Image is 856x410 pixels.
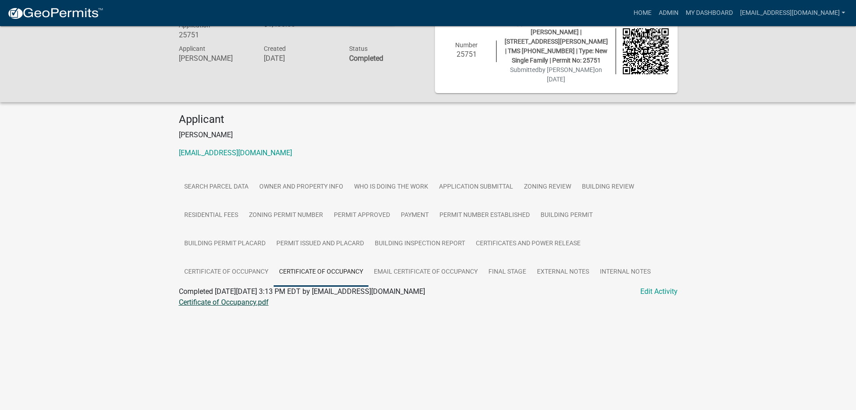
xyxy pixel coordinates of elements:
[349,173,434,202] a: Who is Doing the Work
[505,19,608,64] span: App: [PERSON_NAME] | Owner: [PERSON_NAME] | [STREET_ADDRESS][PERSON_NAME] | TMS [PHONE_NUMBER] | ...
[349,45,368,52] span: Status
[274,258,368,287] a: Certificate of Occupancy
[179,31,251,39] h6: 25751
[179,258,274,287] a: Certificate of Occupancy
[455,41,478,49] span: Number
[434,173,519,202] a: Application Submittal
[682,5,736,22] a: My Dashboard
[179,298,269,306] a: Certificate of Occupancy.pdf
[535,201,598,230] a: Building Permit
[179,45,205,52] span: Applicant
[179,201,244,230] a: Residential Fees
[254,173,349,202] a: Owner and Property Info
[368,258,483,287] a: Email Certificate of Occupancy
[577,173,639,202] a: Building Review
[532,258,594,287] a: External Notes
[623,28,669,74] img: QR code
[395,201,434,230] a: Payment
[369,230,470,258] a: Building Inspection Report
[179,173,254,202] a: Search Parcel Data
[640,286,678,297] a: Edit Activity
[179,287,425,296] span: Completed [DATE][DATE] 3:13 PM EDT by [EMAIL_ADDRESS][DOMAIN_NAME]
[483,258,532,287] a: Final Stage
[630,5,655,22] a: Home
[179,130,678,140] p: [PERSON_NAME]
[264,54,336,63] h6: [DATE]
[244,201,328,230] a: Zoning Permit Number
[328,201,395,230] a: Permit Approved
[736,5,849,22] a: [EMAIL_ADDRESS][DOMAIN_NAME]
[655,5,682,22] a: Admin
[179,230,271,258] a: Building Permit Placard
[179,54,251,63] h6: [PERSON_NAME]
[594,258,656,287] a: Internal Notes
[539,66,595,73] span: by [PERSON_NAME]
[264,45,286,52] span: Created
[519,173,577,202] a: Zoning Review
[444,50,490,59] h6: 25751
[271,230,369,258] a: Permit Issued and Placard
[434,201,535,230] a: Permit Number Established
[510,66,602,83] span: Submitted on [DATE]
[470,230,586,258] a: Certificates and Power Release
[179,113,678,126] h4: Applicant
[349,54,383,63] strong: Completed
[179,149,292,157] a: [EMAIL_ADDRESS][DOMAIN_NAME]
